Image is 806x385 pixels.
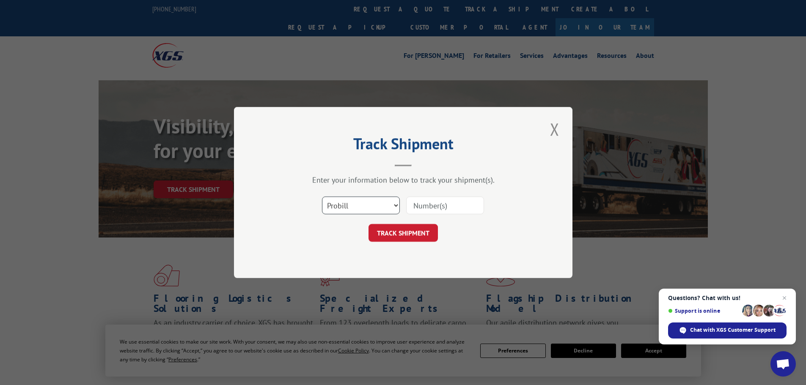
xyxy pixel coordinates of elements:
[406,197,484,214] input: Number(s)
[547,117,562,141] button: Close modal
[369,224,438,242] button: TRACK SHIPMENT
[770,351,796,377] a: Open chat
[690,326,776,334] span: Chat with XGS Customer Support
[276,175,530,185] div: Enter your information below to track your shipment(s).
[668,308,739,314] span: Support is online
[668,322,787,339] span: Chat with XGS Customer Support
[276,138,530,154] h2: Track Shipment
[668,295,787,301] span: Questions? Chat with us!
